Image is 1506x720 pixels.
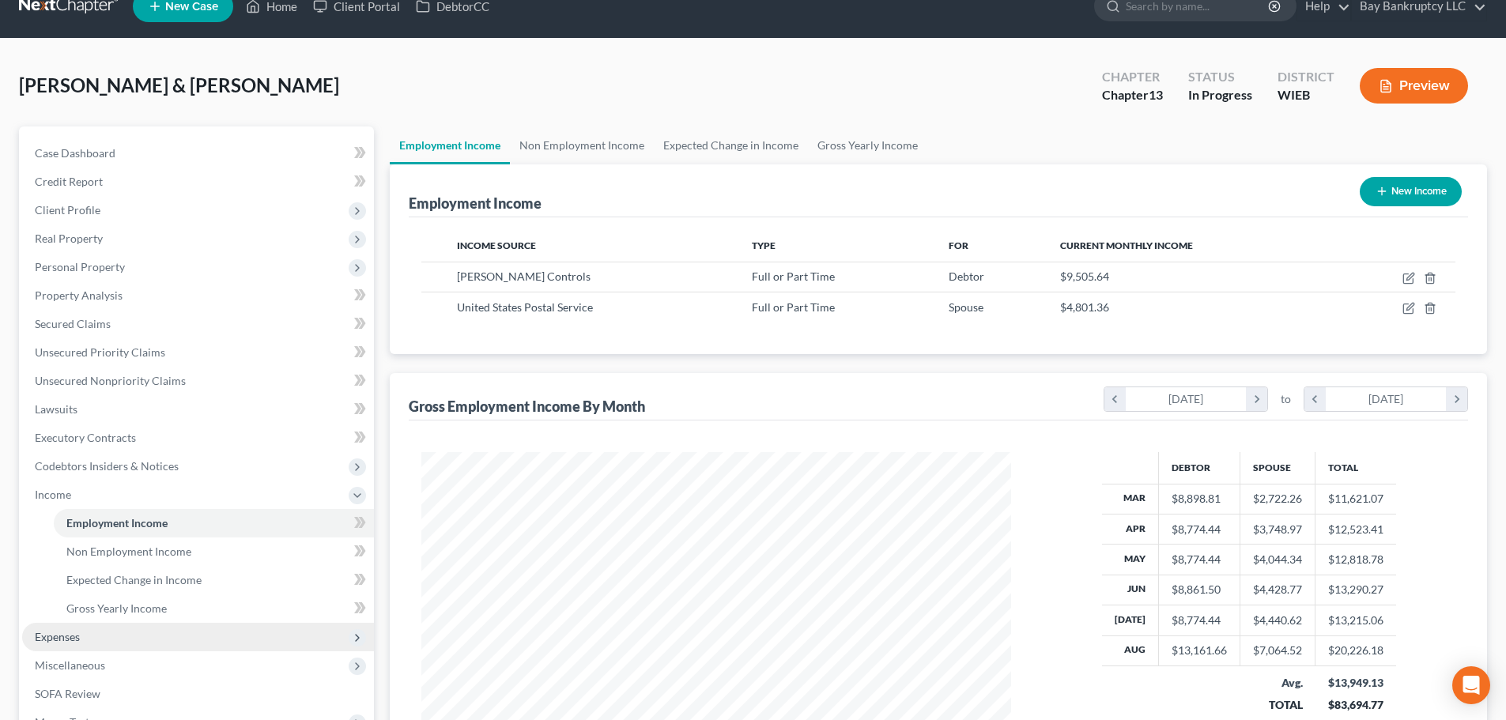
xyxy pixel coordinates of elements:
span: Spouse [949,300,983,314]
td: $12,818.78 [1315,545,1397,575]
i: chevron_right [1446,387,1467,411]
a: Non Employment Income [54,537,374,566]
th: Jun [1102,575,1159,605]
th: Debtor [1159,452,1240,484]
td: $20,226.18 [1315,635,1397,665]
div: Chapter [1102,68,1163,86]
span: Full or Part Time [752,300,835,314]
button: Preview [1360,68,1468,104]
th: [DATE] [1102,605,1159,635]
div: $13,949.13 [1328,675,1384,691]
div: Employment Income [409,194,542,213]
span: Executory Contracts [35,431,136,444]
i: chevron_left [1304,387,1326,411]
span: Secured Claims [35,317,111,330]
a: Employment Income [390,126,510,164]
span: Unsecured Priority Claims [35,345,165,359]
div: District [1278,68,1334,86]
i: chevron_left [1104,387,1126,411]
th: Mar [1102,484,1159,514]
a: Expected Change in Income [654,126,808,164]
a: Expected Change in Income [54,566,374,594]
span: [PERSON_NAME] & [PERSON_NAME] [19,74,339,96]
span: Expenses [35,630,80,643]
a: Non Employment Income [510,126,654,164]
th: Aug [1102,635,1159,665]
a: Unsecured Nonpriority Claims [22,367,374,395]
div: $8,774.44 [1172,552,1227,567]
th: Spouse [1240,452,1315,484]
span: New Case [165,1,218,13]
span: Property Analysis [35,288,123,302]
div: Open Intercom Messenger [1452,666,1490,704]
span: Expected Change in Income [66,573,202,586]
div: $4,440.62 [1253,613,1302,628]
span: Unsecured Nonpriority Claims [35,374,186,387]
div: Status [1188,68,1252,86]
td: $13,215.06 [1315,605,1397,635]
div: $83,694.77 [1328,697,1384,713]
a: Gross Yearly Income [54,594,374,623]
button: New Income [1360,177,1462,206]
span: Employment Income [66,516,168,530]
div: Avg. [1253,675,1303,691]
div: $4,044.34 [1253,552,1302,567]
div: Gross Employment Income By Month [409,397,645,416]
a: SOFA Review [22,680,374,708]
div: TOTAL [1253,697,1303,713]
div: $8,774.44 [1172,522,1227,537]
th: Total [1315,452,1397,484]
td: $11,621.07 [1315,484,1397,514]
div: $8,774.44 [1172,613,1227,628]
span: $9,505.64 [1060,270,1109,283]
span: Lawsuits [35,402,77,416]
span: Case Dashboard [35,146,115,160]
a: Unsecured Priority Claims [22,338,374,367]
div: $3,748.97 [1253,522,1302,537]
a: Lawsuits [22,395,374,424]
a: Credit Report [22,168,374,196]
span: Client Profile [35,203,100,217]
span: SOFA Review [35,687,100,700]
div: WIEB [1278,86,1334,104]
span: 13 [1149,87,1163,102]
th: May [1102,545,1159,575]
div: $13,161.66 [1172,643,1227,658]
td: $12,523.41 [1315,514,1397,544]
a: Property Analysis [22,281,374,310]
span: Debtor [949,270,984,283]
a: Case Dashboard [22,139,374,168]
span: United States Postal Service [457,300,593,314]
span: Codebtors Insiders & Notices [35,459,179,473]
div: [DATE] [1326,387,1447,411]
a: Employment Income [54,509,374,537]
span: Miscellaneous [35,658,105,672]
td: $13,290.27 [1315,575,1397,605]
span: Full or Part Time [752,270,835,283]
div: $4,428.77 [1253,582,1302,597]
span: Income [35,488,71,501]
th: Apr [1102,514,1159,544]
span: Income Source [457,239,536,251]
span: Personal Property [35,260,125,273]
span: Non Employment Income [66,545,191,558]
div: In Progress [1188,86,1252,104]
span: [PERSON_NAME] Controls [457,270,591,283]
div: [DATE] [1126,387,1247,411]
div: $7,064.52 [1253,643,1302,658]
div: $2,722.26 [1253,491,1302,507]
span: For [949,239,968,251]
div: $8,898.81 [1172,491,1227,507]
span: $4,801.36 [1060,300,1109,314]
span: Real Property [35,232,103,245]
span: Credit Report [35,175,103,188]
div: Chapter [1102,86,1163,104]
a: Gross Yearly Income [808,126,927,164]
span: to [1281,391,1291,407]
span: Type [752,239,776,251]
a: Executory Contracts [22,424,374,452]
span: Gross Yearly Income [66,601,167,615]
div: $8,861.50 [1172,582,1227,597]
a: Secured Claims [22,310,374,338]
i: chevron_right [1246,387,1267,411]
